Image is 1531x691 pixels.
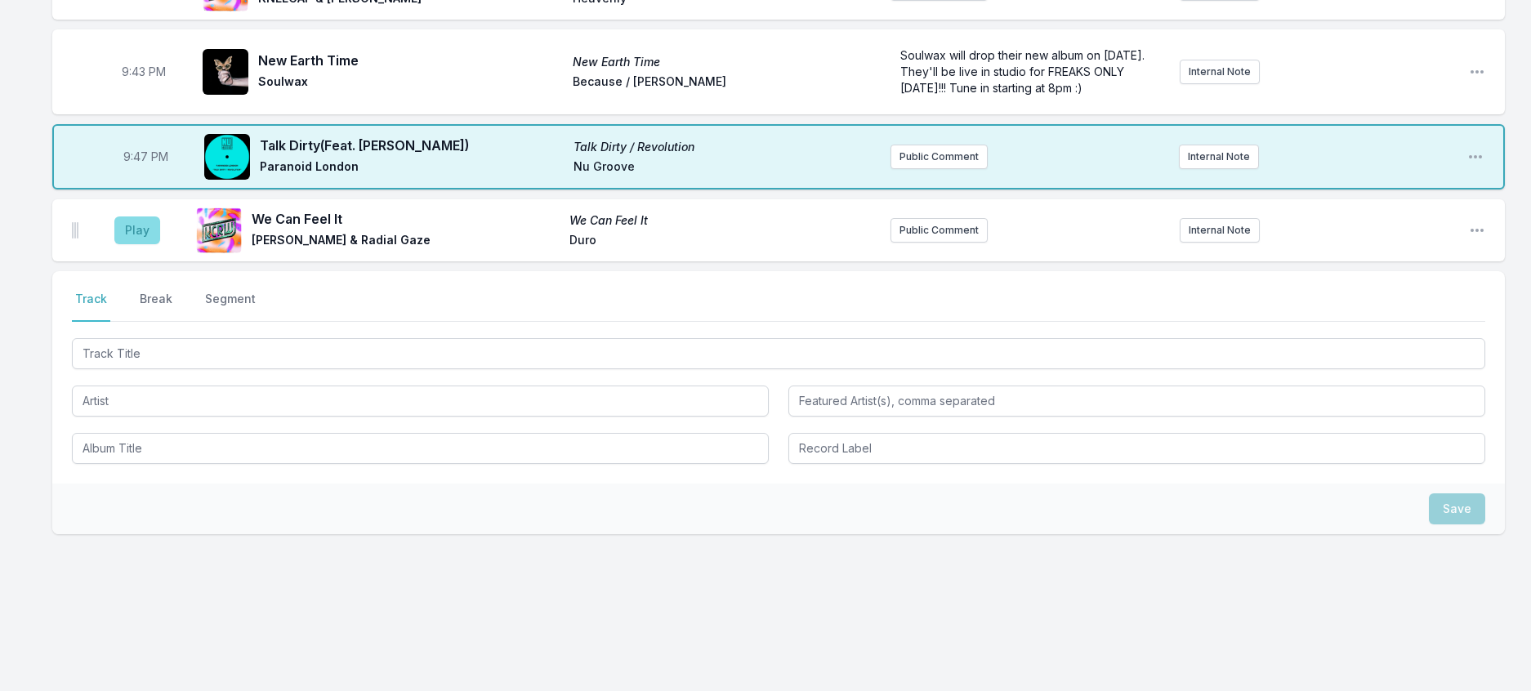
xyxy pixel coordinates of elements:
span: Timestamp [123,149,168,165]
button: Open playlist item options [1469,64,1485,80]
span: We Can Feel It [569,212,877,229]
img: Talk Dirty / Revolution [204,134,250,180]
button: Segment [202,291,259,322]
button: Open playlist item options [1469,222,1485,239]
img: Drag Handle [72,222,78,239]
span: New Earth Time [258,51,563,70]
span: Timestamp [122,64,166,80]
span: New Earth Time [573,54,877,70]
span: Paranoid London [260,158,564,178]
span: Talk Dirty (Feat. [PERSON_NAME]) [260,136,564,155]
span: Soulwax [258,74,563,93]
button: Break [136,291,176,322]
button: Internal Note [1180,60,1260,84]
button: Play [114,216,160,244]
img: We Can Feel It [196,207,242,253]
input: Record Label [788,433,1485,464]
span: Soulwax will drop their new album on [DATE]. They'll be live in studio for FREAKS ONLY [DATE]!!! ... [900,48,1148,95]
span: We Can Feel It [252,209,560,229]
img: New Earth Time [203,49,248,95]
button: Internal Note [1180,218,1260,243]
input: Album Title [72,433,769,464]
span: Duro [569,232,877,252]
span: Talk Dirty / Revolution [574,139,877,155]
input: Track Title [72,338,1485,369]
button: Track [72,291,110,322]
button: Public Comment [890,145,988,169]
button: Open playlist item options [1467,149,1484,165]
button: Internal Note [1179,145,1259,169]
button: Public Comment [890,218,988,243]
button: Save [1429,493,1485,524]
span: Nu Groove [574,158,877,178]
input: Artist [72,386,769,417]
span: Because / [PERSON_NAME] [573,74,877,93]
input: Featured Artist(s), comma separated [788,386,1485,417]
span: [PERSON_NAME] & Radial Gaze [252,232,560,252]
